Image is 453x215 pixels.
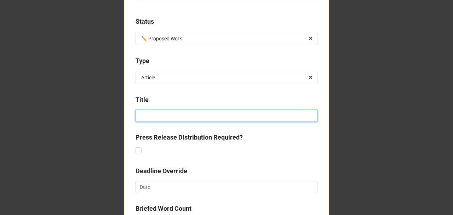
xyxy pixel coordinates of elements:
[136,204,191,214] label: Briefed Word Count
[136,132,243,142] label: Press Release Distribution Required?
[136,56,149,66] label: Type
[141,75,155,80] div: Article
[141,36,182,41] div: ✏️ Proposed Work
[136,17,154,27] label: Status
[136,166,187,176] label: Deadline Override
[136,95,149,105] label: Title
[136,181,317,193] input: Date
